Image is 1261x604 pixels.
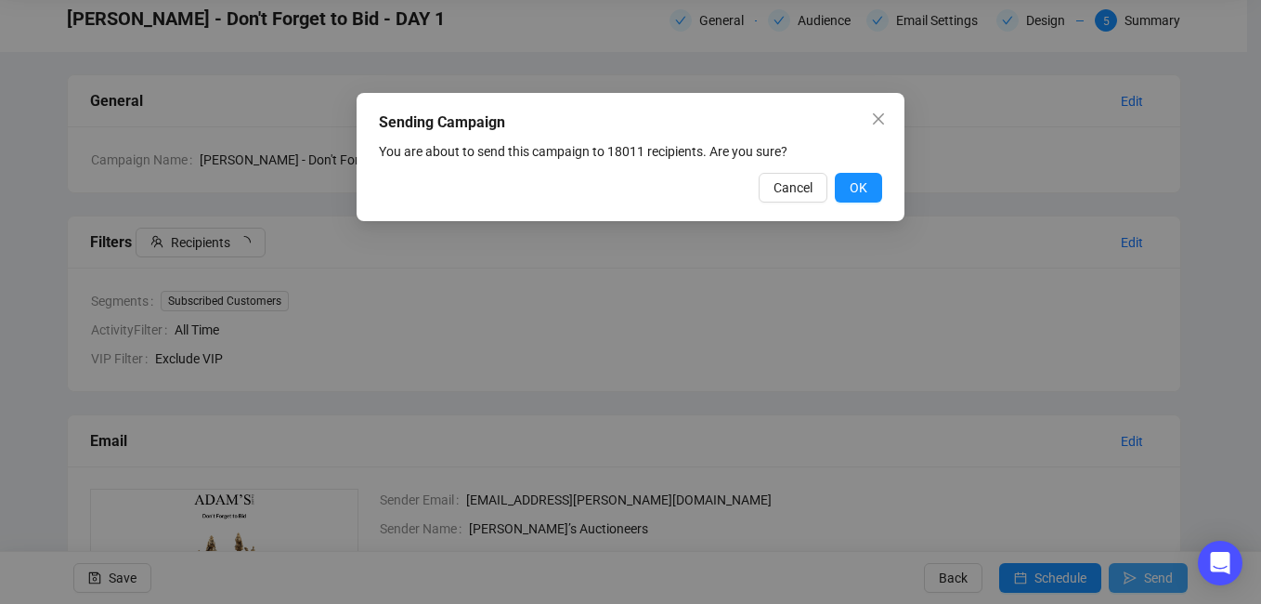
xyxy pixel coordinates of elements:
button: OK [835,173,882,203]
button: Cancel [759,173,827,203]
div: Open Intercom Messenger [1198,541,1242,585]
span: close [871,112,886,126]
div: Sending Campaign [379,112,882,134]
div: You are about to send this campaign to 18011 recipients. Are you sure? [379,141,882,162]
span: Cancel [773,177,812,198]
span: OK [850,177,867,198]
button: Close [864,104,893,134]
